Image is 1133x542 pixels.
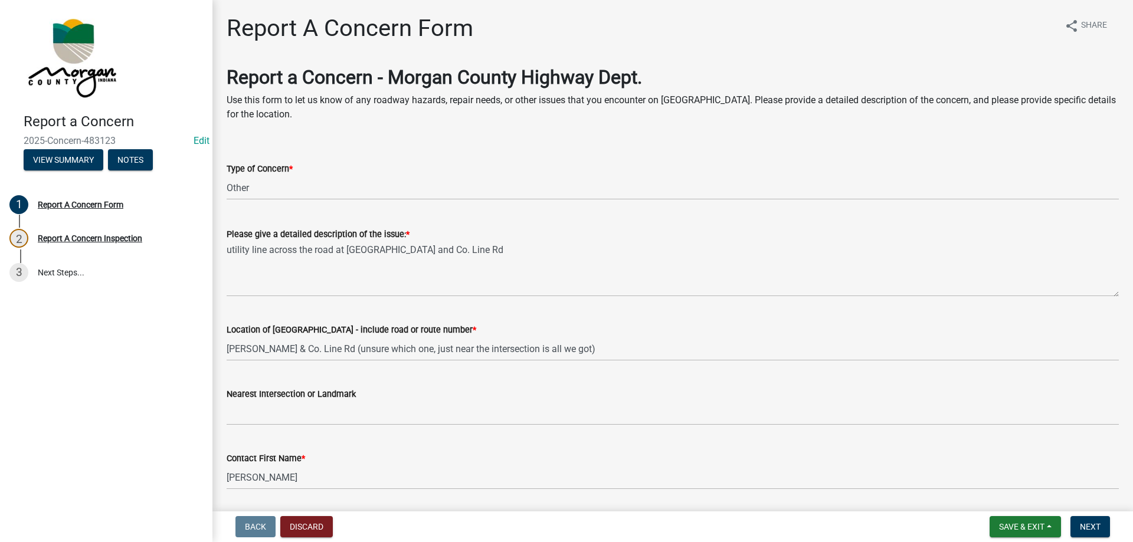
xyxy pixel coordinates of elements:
[227,231,410,239] label: Please give a detailed description of the issue:
[227,165,293,173] label: Type of Concern
[227,390,356,399] label: Nearest Intersection or Landmark
[108,156,153,165] wm-modal-confirm: Notes
[9,195,28,214] div: 1
[108,149,153,170] button: Notes
[1065,19,1079,33] i: share
[24,156,103,165] wm-modal-confirm: Summary
[245,522,266,531] span: Back
[38,234,142,242] div: Report A Concern Inspection
[1055,14,1116,37] button: shareShare
[24,113,203,130] h4: Report a Concern
[1070,516,1110,537] button: Next
[194,135,209,146] a: Edit
[227,66,642,88] strong: Report a Concern - Morgan County Highway Dept.
[227,455,305,463] label: Contact First Name
[9,263,28,282] div: 3
[990,516,1061,537] button: Save & Exit
[999,522,1044,531] span: Save & Exit
[9,229,28,248] div: 2
[38,201,123,209] div: Report A Concern Form
[227,93,1119,121] p: Use this form to let us know of any roadway hazards, repair needs, or other issues that you encou...
[227,14,473,42] h1: Report A Concern Form
[1080,522,1101,531] span: Next
[24,12,119,101] img: Morgan County, Indiana
[227,326,476,334] label: Location of [GEOGRAPHIC_DATA] - include road or route number
[24,149,103,170] button: View Summary
[235,516,276,537] button: Back
[194,135,209,146] wm-modal-confirm: Edit Application Number
[280,516,333,537] button: Discard
[1081,19,1107,33] span: Share
[24,135,189,146] span: 2025-Concern-483123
